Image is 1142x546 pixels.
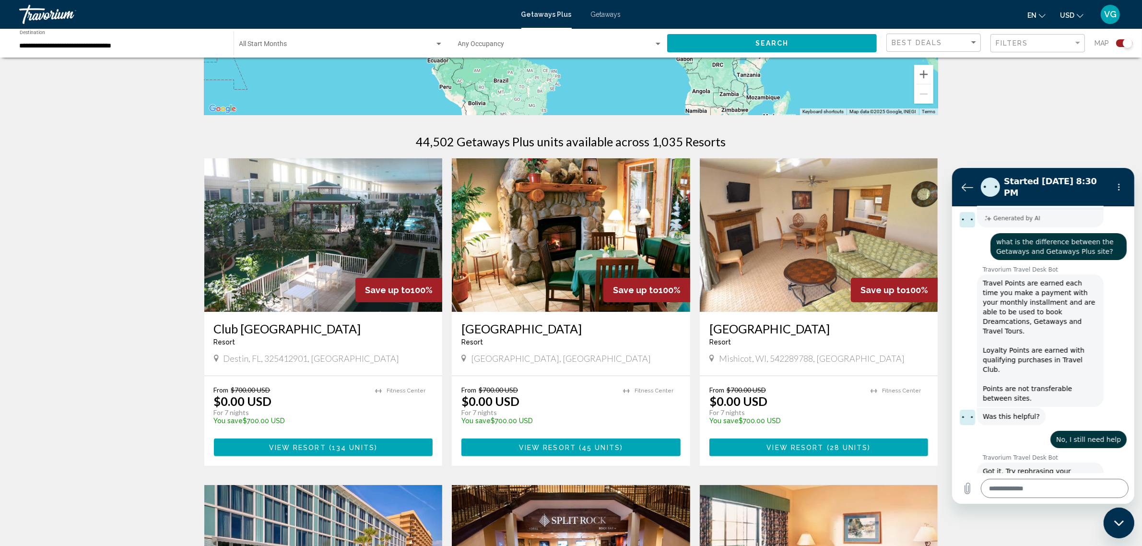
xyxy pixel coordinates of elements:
[709,417,861,425] p: $700.00 USD
[387,388,425,394] span: Fitness Center
[214,439,433,456] button: View Resort(134 units)
[892,39,978,47] mat-select: Sort by
[479,386,518,394] span: $700.00 USD
[521,11,572,18] a: Getaways Plus
[922,109,935,114] a: Terms
[461,386,476,394] span: From
[416,134,726,149] h1: 44,502 Getaways Plus units available across 1,035 Resorts
[365,285,411,295] span: Save up to
[461,338,483,346] span: Resort
[709,408,861,417] p: For 7 nights
[860,285,906,295] span: Save up to
[1027,8,1046,22] button: Change language
[830,444,868,451] span: 28 units
[224,353,400,364] span: Destin, FL, 325412901, [GEOGRAPHIC_DATA]
[1104,10,1117,19] span: VG
[635,388,673,394] span: Fitness Center
[767,444,824,451] span: View Resort
[207,103,238,115] img: Google
[582,444,620,451] span: 45 units
[519,444,576,451] span: View Resort
[461,394,519,408] p: $0.00 USD
[332,444,375,451] span: 134 units
[471,353,651,364] span: [GEOGRAPHIC_DATA], [GEOGRAPHIC_DATA]
[849,109,916,114] span: Map data ©2025 Google, INEGI
[851,278,938,302] div: 100%
[1060,12,1074,19] span: USD
[461,321,681,336] a: [GEOGRAPHIC_DATA]
[214,321,433,336] a: Club [GEOGRAPHIC_DATA]
[996,39,1028,47] span: Filters
[709,338,731,346] span: Resort
[461,408,613,417] p: For 7 nights
[214,394,272,408] p: $0.00 USD
[207,103,238,115] a: Open this area in Google Maps (opens a new window)
[214,408,366,417] p: For 7 nights
[461,417,613,425] p: $700.00 USD
[709,321,929,336] a: [GEOGRAPHIC_DATA]
[591,11,621,18] a: Getaways
[613,285,659,295] span: Save up to
[1027,12,1036,19] span: en
[990,34,1085,53] button: Filter
[727,386,766,394] span: $700.00 USD
[914,84,933,104] button: Zoom out
[755,40,789,47] span: Search
[269,444,326,451] span: View Resort
[576,444,623,451] span: ( )
[802,108,844,115] button: Keyboard shortcuts
[892,39,942,47] span: Best Deals
[914,65,933,84] button: Zoom in
[1060,8,1083,22] button: Change currency
[1104,508,1134,538] iframe: Button to launch messaging window, conversation in progress
[667,34,877,52] button: Search
[719,353,905,364] span: Mishicot, WI, 542289788, [GEOGRAPHIC_DATA]
[1098,4,1123,24] button: User Menu
[709,394,767,408] p: $0.00 USD
[709,417,739,425] span: You save
[355,278,442,302] div: 100%
[882,388,921,394] span: Fitness Center
[603,278,690,302] div: 100%
[952,168,1134,504] iframe: Messaging window
[19,5,512,24] a: Travorium
[1095,36,1109,50] span: Map
[461,417,491,425] span: You save
[824,444,871,451] span: ( )
[214,338,235,346] span: Resort
[204,158,443,312] img: ii_cdr2.jpg
[709,439,929,456] button: View Resort(28 units)
[214,417,366,425] p: $700.00 USD
[700,158,938,312] img: ii_fhr1.jpg
[709,386,724,394] span: From
[326,444,377,451] span: ( )
[231,386,271,394] span: $700.00 USD
[452,158,690,312] img: ii_er11.jpg
[214,417,243,425] span: You save
[214,386,229,394] span: From
[461,439,681,456] button: View Resort(45 units)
